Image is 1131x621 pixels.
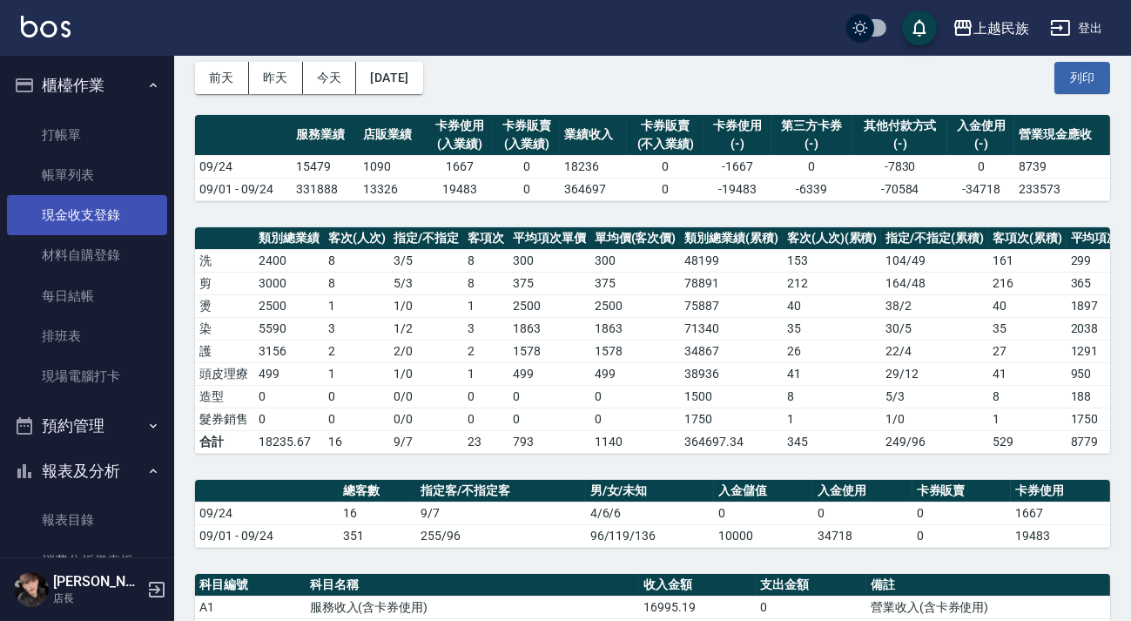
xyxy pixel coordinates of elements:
[852,178,948,200] td: -70584
[359,155,426,178] td: 1090
[988,227,1067,250] th: 客項次(累積)
[324,362,390,385] td: 1
[771,155,852,178] td: 0
[195,340,254,362] td: 護
[590,385,681,408] td: 0
[463,340,508,362] td: 2
[783,317,882,340] td: 35
[714,524,813,547] td: 10000
[497,117,555,135] div: 卡券販賣
[21,16,71,37] img: Logo
[195,272,254,294] td: 剪
[912,524,1012,547] td: 0
[195,385,254,408] td: 造型
[902,10,937,45] button: save
[508,408,590,430] td: 0
[249,62,303,94] button: 昨天
[463,430,508,453] td: 23
[881,317,988,340] td: 30 / 5
[389,249,463,272] td: 3 / 5
[254,385,324,408] td: 0
[709,117,767,135] div: 卡券使用
[813,524,912,547] td: 34718
[195,574,306,597] th: 科目編號
[7,155,167,195] a: 帳單列表
[639,596,756,618] td: 16995.19
[1014,155,1110,178] td: 8739
[756,574,866,597] th: 支出金額
[881,430,988,453] td: 249/96
[947,178,1014,200] td: -34718
[7,115,167,155] a: 打帳單
[639,574,756,597] th: 收入金額
[254,362,324,385] td: 499
[195,115,1110,201] table: a dense table
[7,356,167,396] a: 現場電腦打卡
[324,340,390,362] td: 2
[881,249,988,272] td: 104 / 49
[973,17,1029,39] div: 上越民族
[463,408,508,430] td: 0
[508,249,590,272] td: 300
[389,227,463,250] th: 指定/不指定
[497,135,555,153] div: (入業績)
[866,574,1110,597] th: 備註
[881,340,988,362] td: 22 / 4
[680,340,783,362] td: 34867
[463,227,508,250] th: 客項次
[988,385,1067,408] td: 8
[254,227,324,250] th: 類別總業績
[508,272,590,294] td: 375
[195,317,254,340] td: 染
[988,430,1067,453] td: 529
[988,272,1067,294] td: 216
[463,249,508,272] td: 8
[881,408,988,430] td: 1 / 0
[493,178,560,200] td: 0
[508,430,590,453] td: 793
[508,385,590,408] td: 0
[493,155,560,178] td: 0
[303,62,357,94] button: 今天
[1011,480,1110,503] th: 卡券使用
[1014,115,1110,156] th: 營業現金應收
[463,294,508,317] td: 1
[426,155,493,178] td: 1667
[988,408,1067,430] td: 1
[508,362,590,385] td: 499
[783,362,882,385] td: 41
[813,502,912,524] td: 0
[590,408,681,430] td: 0
[988,340,1067,362] td: 27
[7,403,167,449] button: 預約管理
[590,340,681,362] td: 1578
[339,502,417,524] td: 16
[631,135,700,153] div: (不入業績)
[389,385,463,408] td: 0 / 0
[7,500,167,540] a: 報表目錄
[7,541,167,581] a: 消費分析儀表板
[680,249,783,272] td: 48199
[195,178,292,200] td: 09/01 - 09/24
[359,115,426,156] th: 店販業績
[627,155,704,178] td: 0
[195,294,254,317] td: 燙
[389,362,463,385] td: 1 / 0
[416,524,585,547] td: 255/96
[881,227,988,250] th: 指定/不指定(累積)
[389,317,463,340] td: 1 / 2
[339,480,417,503] th: 總客數
[359,178,426,200] td: 13326
[857,117,944,135] div: 其他付款方式
[7,63,167,108] button: 櫃檯作業
[416,480,585,503] th: 指定客/不指定客
[195,524,339,547] td: 09/01 - 09/24
[680,227,783,250] th: 類別總業績(累積)
[783,249,882,272] td: 153
[292,155,359,178] td: 15479
[508,294,590,317] td: 2500
[881,272,988,294] td: 164 / 48
[7,316,167,356] a: 排班表
[590,362,681,385] td: 499
[389,340,463,362] td: 2 / 0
